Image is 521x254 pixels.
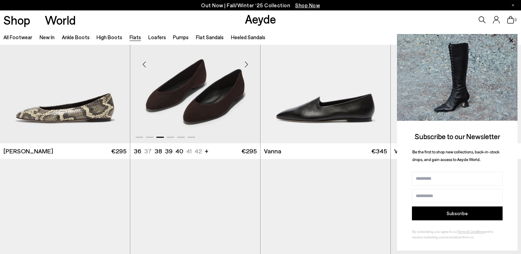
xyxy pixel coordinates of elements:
a: Ankle Boots [62,34,90,40]
li: 40 [175,147,183,155]
span: Be the first to shop new collections, back-in-stock drops, and gain access to Aeyde World. [412,149,499,162]
a: Flat Sandals [196,34,224,40]
span: Subscribe to our Newsletter [415,132,500,141]
li: 38 [155,147,162,155]
a: Flats [130,34,141,40]
a: Heeled Sandals [231,34,265,40]
span: By subscribing, you agree to our [412,229,457,234]
div: Next slide [236,54,257,75]
a: Loafers [148,34,166,40]
span: Navigate to /collections/new-in [295,2,320,8]
span: Vanna [264,147,281,155]
a: 0 [507,16,514,24]
a: Shop [3,14,30,26]
li: 39 [165,147,173,155]
span: €295 [111,147,126,155]
img: 2a6287a1333c9a56320fd6e7b3c4a9a9.jpg [397,34,518,121]
span: €345 [371,147,387,155]
a: Terms & Conditions [457,229,485,234]
span: 0 [514,18,518,22]
a: New In [40,34,55,40]
a: World [45,14,76,26]
a: Vanna €345 [391,143,521,159]
a: Pumps [173,34,189,40]
div: Previous slide [134,54,155,75]
span: €295 [241,147,257,155]
a: High Boots [97,34,122,40]
p: Out Now | Fall/Winter ‘25 Collection [201,1,320,10]
a: Aeyde [245,11,276,26]
span: [PERSON_NAME] [3,147,53,155]
ul: variant [134,147,200,155]
a: 36 37 38 39 40 41 42 + €295 [130,143,260,159]
button: Subscribe [412,206,503,220]
a: All Footwear [3,34,32,40]
li: + [205,146,208,155]
a: Vanna €345 [260,143,390,159]
span: Vanna [394,147,412,155]
li: 36 [134,147,141,155]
